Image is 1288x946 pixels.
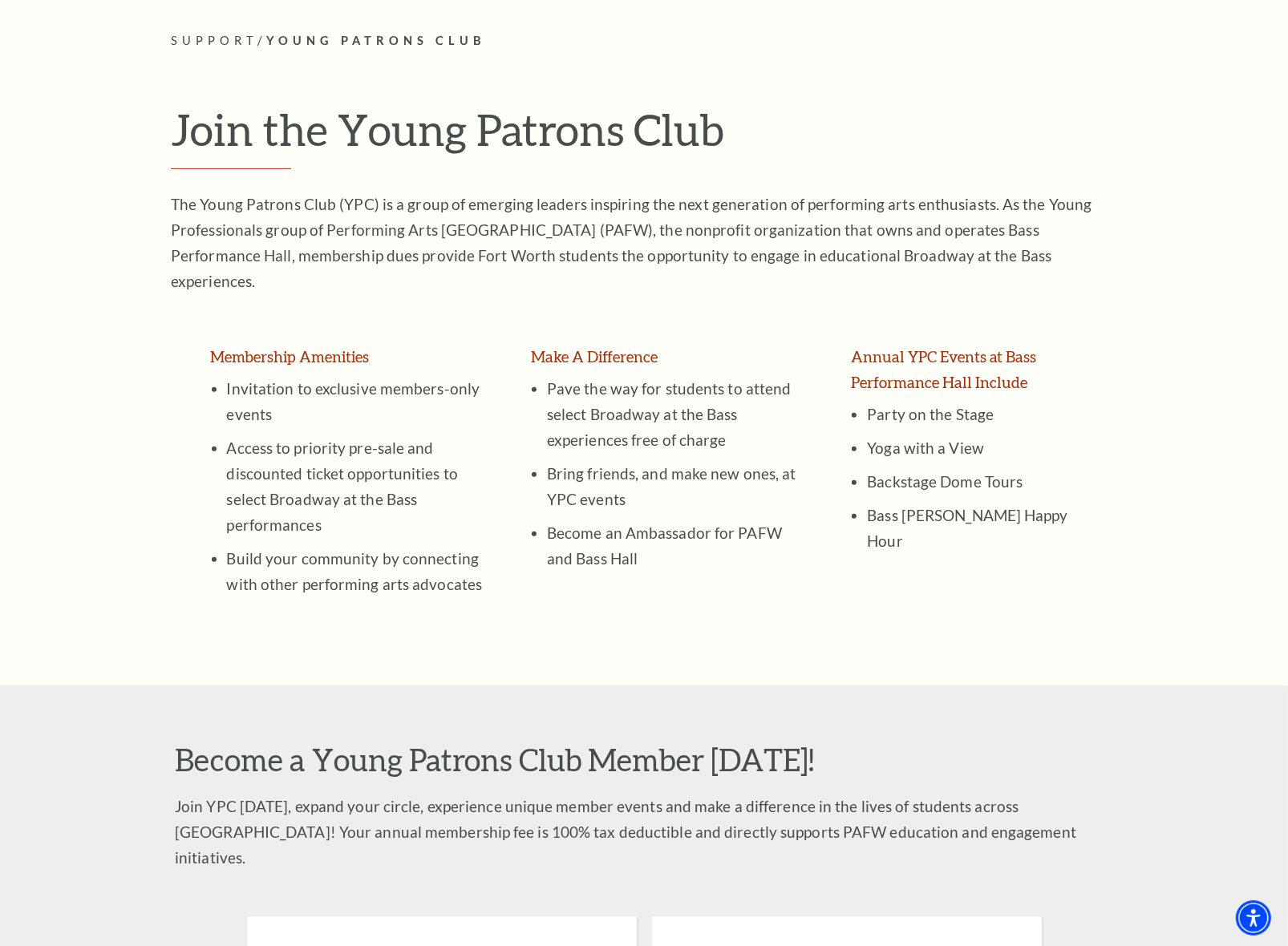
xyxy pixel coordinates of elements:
p: The Young Patrons Club (YPC) is a group of emerging leaders inspiring the next generation of perf... [171,192,1117,294]
p: / [171,31,1117,51]
li: Backstage Dome Tours [867,461,1093,495]
h2: Become a Young Patrons Club Member [DATE]! [175,742,1113,778]
li: Become an Ambassador for PAFW and Bass Hall [547,512,804,572]
li: Party on the Stage [867,402,1093,427]
li: Access to priority pre-sale and discounted ticket opportunities to select Broadway at the Bass pe... [227,427,484,538]
li: Invitation to exclusive members-only events [227,376,484,427]
h3: Make A Difference [531,344,804,370]
h3: Membership Amenities [211,344,484,370]
li: Pave the way for students to attend select Broadway at the Bass experiences free of charge [547,376,804,453]
li: Bass [PERSON_NAME] Happy Hour [867,495,1093,554]
h3: Annual YPC Events at Bass Performance Hall Include [851,344,1093,395]
li: Yoga with a View [867,427,1093,461]
div: Accessibility Menu [1236,900,1271,936]
span: Young Patrons Club [266,34,486,47]
li: Bring friends, and make new ones, at YPC events [547,453,804,512]
h2: Join the Young Patrons Club [171,103,1117,169]
span: Support [171,34,257,47]
p: Join YPC [DATE], expand your circle, experience unique member events and make a difference in the... [175,794,1113,871]
li: Build your community by connecting with other performing arts advocates [227,538,484,597]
